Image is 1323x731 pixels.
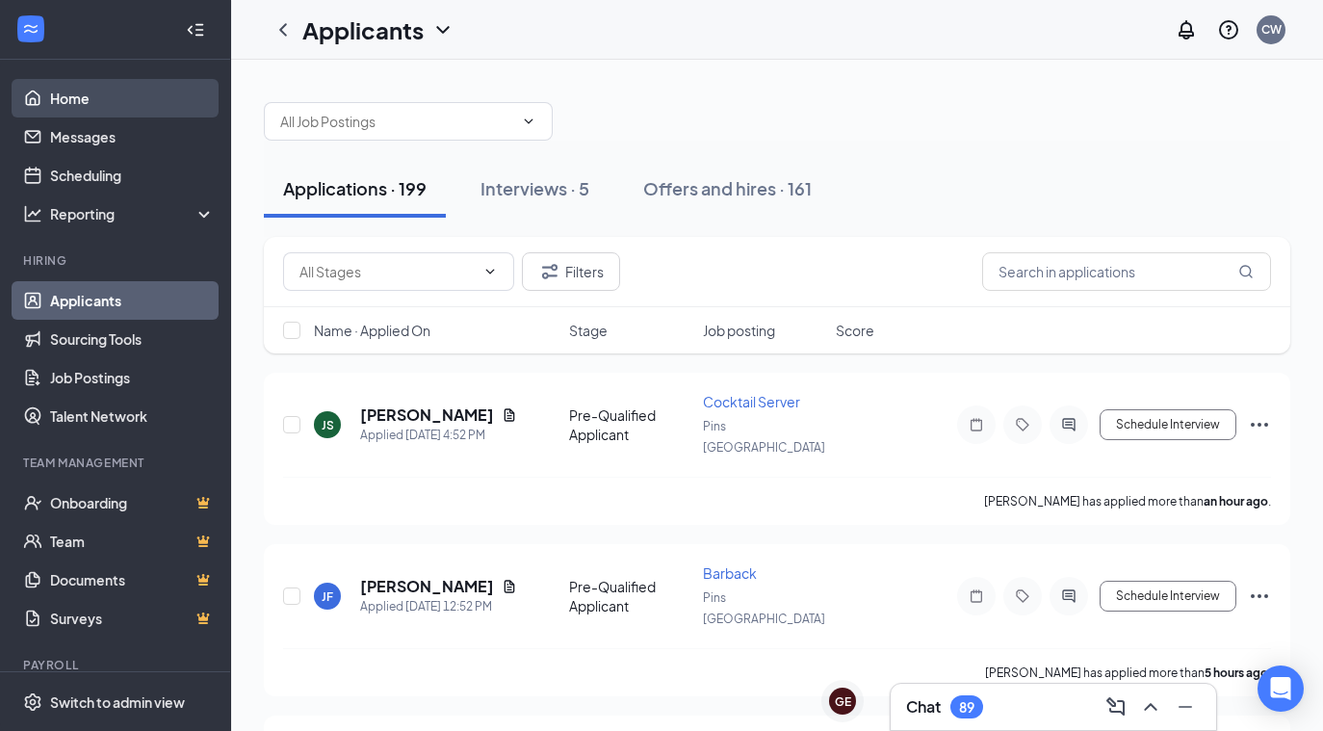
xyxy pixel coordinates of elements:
[302,13,424,46] h1: Applicants
[1139,695,1162,718] svg: ChevronUp
[431,18,454,41] svg: ChevronDown
[21,19,40,39] svg: WorkstreamLogo
[1175,18,1198,41] svg: Notifications
[299,261,475,282] input: All Stages
[482,264,498,279] svg: ChevronDown
[1011,588,1034,604] svg: Tag
[50,599,215,638] a: SurveysCrown
[703,590,825,626] span: Pins [GEOGRAPHIC_DATA]
[1248,585,1271,608] svg: Ellipses
[23,204,42,223] svg: Analysis
[569,405,691,444] div: Pre-Qualified Applicant
[538,260,561,283] svg: Filter
[23,657,211,673] div: Payroll
[322,588,333,605] div: JF
[1238,264,1254,279] svg: MagnifyingGlass
[965,588,988,604] svg: Note
[1104,695,1128,718] svg: ComposeMessage
[360,426,517,445] div: Applied [DATE] 4:52 PM
[50,79,215,117] a: Home
[521,114,536,129] svg: ChevronDown
[50,692,185,712] div: Switch to admin view
[50,358,215,397] a: Job Postings
[836,321,874,340] span: Score
[50,281,215,320] a: Applicants
[50,204,216,223] div: Reporting
[480,176,589,200] div: Interviews · 5
[703,321,775,340] span: Job posting
[1135,692,1166,722] button: ChevronUp
[1100,581,1236,612] button: Schedule Interview
[1101,692,1131,722] button: ComposeMessage
[703,393,800,410] span: Cocktail Server
[50,320,215,358] a: Sourcing Tools
[50,561,215,599] a: DocumentsCrown
[1204,494,1268,509] b: an hour ago
[1217,18,1240,41] svg: QuestionInfo
[1170,692,1201,722] button: Minimize
[703,564,757,582] span: Barback
[50,117,215,156] a: Messages
[502,407,517,423] svg: Document
[1057,417,1080,432] svg: ActiveChat
[283,176,427,200] div: Applications · 199
[965,417,988,432] svg: Note
[50,483,215,522] a: OnboardingCrown
[322,417,334,433] div: JS
[985,665,1271,681] p: [PERSON_NAME] has applied more than .
[1205,666,1268,680] b: 5 hours ago
[360,576,494,597] h5: [PERSON_NAME]
[959,699,974,716] div: 89
[502,579,517,594] svg: Document
[835,693,851,710] div: GE
[982,252,1271,291] input: Search in applications
[569,577,691,615] div: Pre-Qualified Applicant
[906,696,941,718] h3: Chat
[23,252,211,269] div: Hiring
[1174,695,1197,718] svg: Minimize
[272,18,295,41] svg: ChevronLeft
[23,455,211,471] div: Team Management
[23,692,42,712] svg: Settings
[643,176,812,200] div: Offers and hires · 161
[1011,417,1034,432] svg: Tag
[1261,21,1282,38] div: CW
[522,252,620,291] button: Filter Filters
[314,321,430,340] span: Name · Applied On
[186,20,205,39] svg: Collapse
[1258,666,1304,712] div: Open Intercom Messenger
[280,111,513,132] input: All Job Postings
[360,405,494,426] h5: [PERSON_NAME]
[1248,413,1271,436] svg: Ellipses
[50,522,215,561] a: TeamCrown
[1057,588,1080,604] svg: ActiveChat
[360,597,517,616] div: Applied [DATE] 12:52 PM
[703,419,825,455] span: Pins [GEOGRAPHIC_DATA]
[984,493,1271,509] p: [PERSON_NAME] has applied more than .
[569,321,608,340] span: Stage
[50,156,215,195] a: Scheduling
[50,397,215,435] a: Talent Network
[1100,409,1236,440] button: Schedule Interview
